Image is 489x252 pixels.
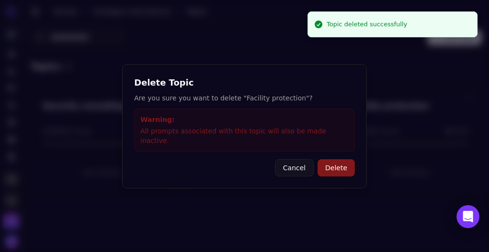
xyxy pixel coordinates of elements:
p: Are you sure you want to delete "Facility protection"? [134,93,355,103]
button: Delete [318,159,355,176]
p: Warning: [140,115,349,124]
button: Cancel [275,159,314,176]
h2: Delete Topic [134,76,355,89]
p: All prompts associated with this topic will also be made inactive. [140,126,349,145]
